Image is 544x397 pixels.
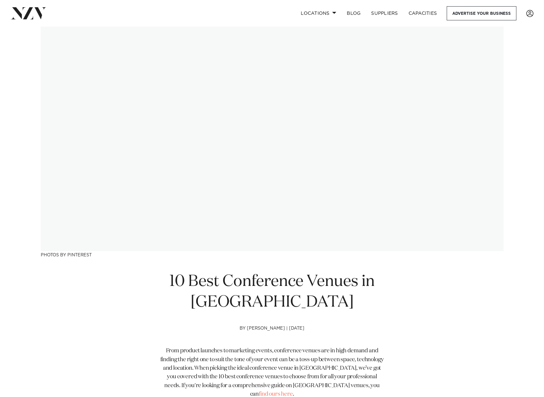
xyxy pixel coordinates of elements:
a: BLOG [342,6,366,20]
a: Capacities [403,6,442,20]
a: SUPPLIERS [366,6,403,20]
a: find ours here [259,391,293,397]
span: From product launches to marketing events, conference venues are in high demand and finding the r... [160,348,384,397]
a: Advertise your business [447,6,516,20]
img: nzv-logo.png [11,7,46,19]
h1: 10 Best Conference Venues in [GEOGRAPHIC_DATA] [160,271,385,313]
h3: Photos by Pinterest [41,251,504,258]
a: Locations [296,6,342,20]
h4: by [PERSON_NAME] | [DATE] [160,326,385,347]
